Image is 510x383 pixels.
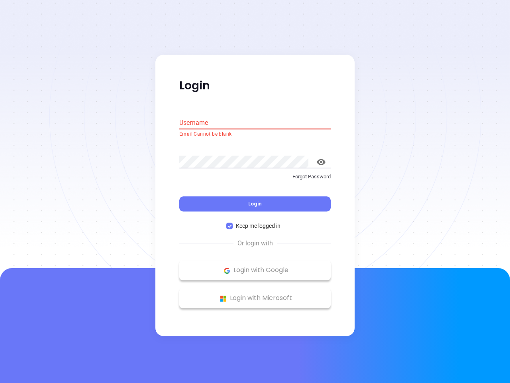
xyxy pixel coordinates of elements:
img: Microsoft Logo [218,294,228,304]
p: Forgot Password [179,173,331,181]
button: toggle password visibility [312,152,331,172]
p: Email Cannot be blank [179,130,331,138]
button: Microsoft Logo Login with Microsoft [179,288,331,308]
span: Login [248,201,262,207]
p: Login [179,79,331,93]
span: Or login with [233,239,277,249]
button: Google Logo Login with Google [179,261,331,280]
span: Keep me logged in [233,222,284,231]
a: Forgot Password [179,173,331,187]
button: Login [179,197,331,212]
img: Google Logo [222,266,232,276]
p: Login with Google [183,265,327,276]
p: Login with Microsoft [183,292,327,304]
